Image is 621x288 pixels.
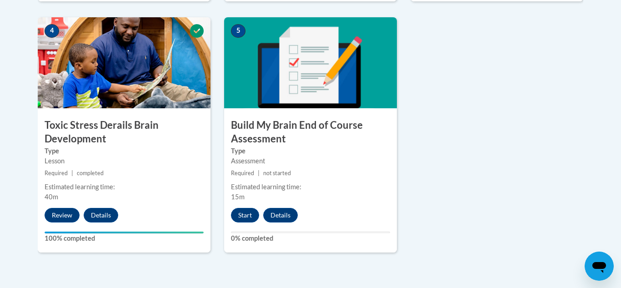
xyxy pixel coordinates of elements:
div: Your progress [45,232,204,233]
img: Course Image [38,17,210,108]
span: Required [231,170,254,177]
span: Required [45,170,68,177]
img: Course Image [224,17,397,108]
button: Details [263,208,298,222]
div: Lesson [45,156,204,166]
span: | [258,170,260,177]
span: 40m [45,193,58,201]
label: Type [45,146,204,156]
div: Assessment [231,156,390,166]
h3: Build My Brain End of Course Assessment [224,118,397,147]
button: Start [231,208,259,222]
span: 15m [231,193,245,201]
label: Type [231,146,390,156]
span: | [71,170,73,177]
span: 4 [45,24,59,38]
h3: Toxic Stress Derails Brain Development [38,118,210,147]
button: Review [45,208,80,222]
div: Estimated learning time: [45,182,204,192]
span: not started [263,170,291,177]
label: 0% completed [231,233,390,243]
div: Estimated learning time: [231,182,390,192]
span: 5 [231,24,245,38]
label: 100% completed [45,233,204,243]
iframe: Button to launch messaging window [585,252,614,281]
button: Details [84,208,118,222]
span: completed [77,170,104,177]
